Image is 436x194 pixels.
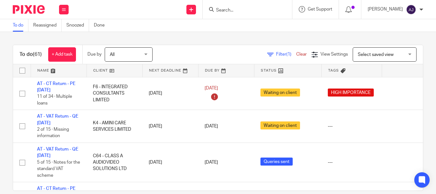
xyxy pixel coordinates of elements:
[205,124,218,128] span: [DATE]
[276,52,296,57] span: Filter
[328,69,339,72] span: Tags
[13,19,28,32] a: To do
[406,4,416,15] img: svg%3E
[142,77,198,110] td: [DATE]
[33,52,42,57] span: (61)
[110,52,115,57] span: All
[328,89,374,97] span: HIGH IMPORTANCE
[286,52,291,57] span: (1)
[86,143,142,182] td: C64 - CLASS A AUDIOVIDEO SOLUTIONS LTD
[328,123,375,129] div: ---
[328,159,375,166] div: ---
[19,51,42,58] h1: To do
[37,147,78,158] a: AT - VAT Return - QE [DATE]
[66,19,89,32] a: Snoozed
[205,160,218,165] span: [DATE]
[37,114,78,125] a: AT - VAT Return - QE [DATE]
[37,94,72,105] span: 11 of 34 · Multiple loans
[48,47,76,62] a: + Add task
[260,158,293,166] span: Queries sent
[215,8,273,13] input: Search
[33,19,62,32] a: Reassigned
[37,160,80,178] span: 5 of 15 · Notes for the standard VAT scheme
[37,127,69,138] span: 2 of 15 · Missing information
[13,5,45,14] img: Pixie
[296,52,307,57] a: Clear
[368,6,403,12] p: [PERSON_NAME]
[358,52,394,57] span: Select saved view
[308,7,332,12] span: Get Support
[260,89,300,97] span: Waiting on client
[86,110,142,143] td: K4 - AMINI CARE SERVICES LIMITED
[94,19,109,32] a: Done
[142,110,198,143] td: [DATE]
[87,51,101,58] p: Due by
[86,77,142,110] td: F6 - INTEGRATED CONSULTANTS LIMITED
[37,81,75,92] a: AT - CT Return - PE [DATE]
[260,121,300,129] span: Waiting on client
[320,52,348,57] span: View Settings
[205,86,218,90] span: [DATE]
[142,143,198,182] td: [DATE]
